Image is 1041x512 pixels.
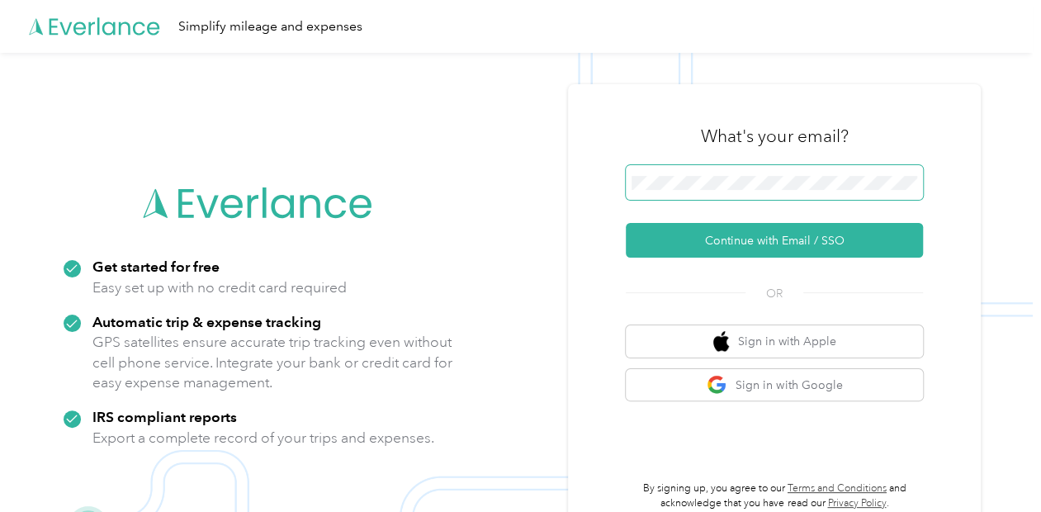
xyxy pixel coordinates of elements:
div: Simplify mileage and expenses [178,17,362,37]
p: Easy set up with no credit card required [92,277,347,298]
a: Terms and Conditions [788,482,887,495]
button: Continue with Email / SSO [626,223,923,258]
span: OR [745,285,803,302]
a: Privacy Policy [827,497,886,510]
p: By signing up, you agree to our and acknowledge that you have read our . [626,481,923,510]
p: GPS satellites ensure accurate trip tracking even without cell phone service. Integrate your bank... [92,332,453,393]
p: Export a complete record of your trips and expenses. [92,428,434,448]
button: apple logoSign in with Apple [626,325,923,358]
img: apple logo [713,331,730,352]
img: google logo [707,375,727,396]
strong: Automatic trip & expense tracking [92,313,321,330]
h3: What's your email? [701,125,848,148]
strong: Get started for free [92,258,220,275]
strong: IRS compliant reports [92,408,237,425]
button: google logoSign in with Google [626,369,923,401]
